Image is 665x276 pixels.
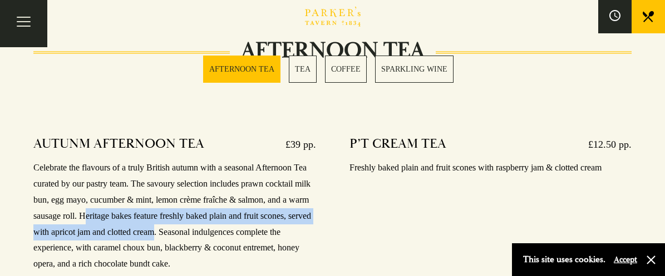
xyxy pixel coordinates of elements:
[577,136,632,153] p: £12.50 pp.
[646,254,657,265] button: Close and accept
[33,160,316,272] p: Celebrate the flavours of a truly British autumn with a seasonal Afternoon Tea curated by our pas...
[203,56,280,83] a: 1 / 4
[349,160,632,176] p: Freshly baked plain and fruit scones with raspberry jam & clotted cream
[614,254,637,265] button: Accept
[375,56,454,83] a: 4 / 4
[33,136,204,153] h4: AUTUNM AFTERNOON TEA
[289,56,317,83] a: 2 / 4
[325,56,367,83] a: 3 / 4
[274,136,316,153] p: £39 pp.
[349,136,446,153] h4: P’T CREAM TEA
[523,252,605,268] p: This site uses cookies.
